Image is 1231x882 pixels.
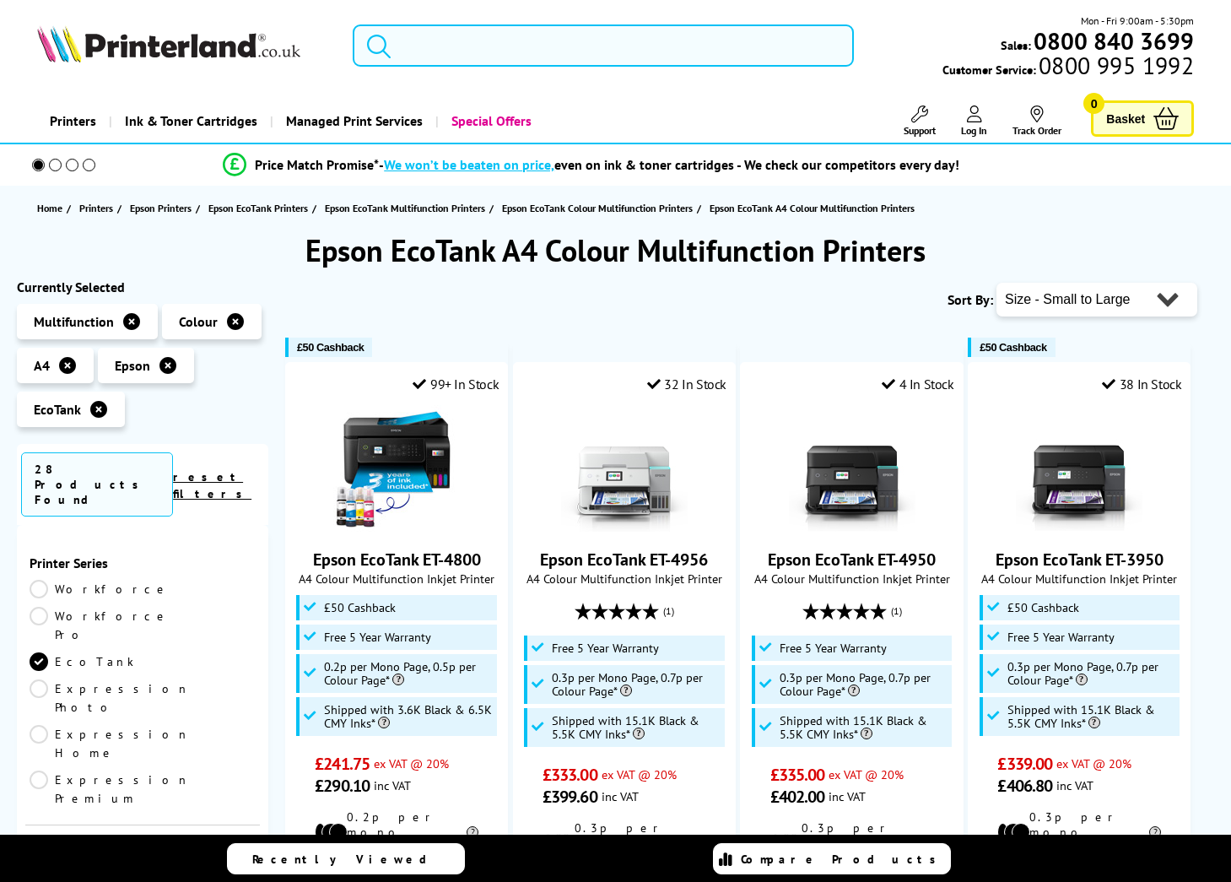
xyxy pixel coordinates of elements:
span: inc VAT [602,788,639,804]
a: Home [37,199,67,217]
span: inc VAT [1056,777,1093,793]
li: 0.3p per mono page [997,809,1161,855]
a: Track Order [1012,106,1061,137]
span: Epson Printers [130,199,192,217]
a: Printerland Logo [37,25,332,66]
img: Printerland Logo [37,25,300,62]
a: Epson EcoTank ET-3950 [1016,518,1142,535]
span: Support [904,124,936,137]
span: We won’t be beaten on price, [384,156,554,173]
span: Mon - Fri 9:00am - 5:30pm [1081,13,1194,29]
a: Epson EcoTank ET-4800 [333,518,460,535]
span: 0.3p per Mono Page, 0.7p per Colour Page* [780,671,948,698]
a: Epson EcoTank ET-4956 [561,518,688,535]
a: Epson EcoTank Multifunction Printers [325,199,489,217]
div: Currently Selected [17,279,268,295]
img: Epson EcoTank ET-4956 [561,405,688,532]
span: 0800 995 1992 [1036,57,1194,73]
span: Customer Service: [942,57,1194,78]
span: Free 5 Year Warranty [1007,630,1115,644]
a: Epson EcoTank ET-4800 [313,549,481,571]
a: Support [904,106,936,137]
span: £50 Cashback [980,341,1046,354]
span: £50 Cashback [324,601,396,614]
span: Shipped with 15.1K Black & 5.5K CMY Inks* [552,714,720,741]
a: reset filters [173,469,251,501]
span: A4 [34,357,50,374]
span: Free 5 Year Warranty [324,630,431,644]
a: Workforce Pro [30,607,170,644]
a: Log In [961,106,987,137]
span: £406.80 [997,775,1052,797]
a: 0800 840 3699 [1031,33,1194,49]
span: ex VAT @ 20% [829,766,904,782]
a: Epson EcoTank Printers [208,199,312,217]
div: 38 In Stock [1102,376,1181,392]
span: £402.00 [770,786,825,808]
a: Special Offers [435,100,544,143]
span: Printer Series [30,555,256,571]
a: Ink & Toner Cartridges [109,100,270,143]
span: Shipped with 15.1K Black & 5.5K CMY Inks* [780,714,948,741]
a: Expression Premium [30,771,190,808]
span: EcoTank [34,401,81,418]
span: Epson EcoTank Printers [208,199,308,217]
span: Compare Products [741,852,945,867]
div: 99+ In Stock [413,376,499,392]
span: A4 Colour Multifunction Inkjet Printer [522,571,726,587]
span: (1) [891,595,902,627]
li: 0.2p per mono page [315,809,478,855]
span: Log In [961,124,987,137]
li: 0.3p per mono page [543,820,706,866]
span: 0.2p per Mono Page, 0.5p per Colour Page* [324,660,492,687]
span: £290.10 [315,775,370,797]
span: Recently Viewed [252,852,444,867]
span: Epson [115,357,150,374]
span: £339.00 [997,753,1052,775]
a: Epson Printers [130,199,196,217]
a: Printers [79,199,117,217]
span: £335.00 [770,764,825,786]
span: ex VAT @ 20% [1056,755,1131,771]
span: A4 Colour Multifunction Inkjet Printer [294,571,499,587]
div: 32 In Stock [647,376,726,392]
span: 0 [1083,93,1104,114]
span: £399.60 [543,786,597,808]
a: Recently Viewed [227,843,465,874]
span: A4 Colour Multifunction Inkjet Printer [749,571,953,587]
div: 4 In Stock [882,376,954,392]
span: Ink & Toner Cartridges [125,100,257,143]
li: modal_Promise [8,150,1174,180]
span: Free 5 Year Warranty [780,641,887,655]
div: - even on ink & toner cartridges - We check our competitors every day! [379,156,959,173]
span: £241.75 [315,753,370,775]
img: Epson EcoTank ET-3950 [1016,405,1142,532]
span: ex VAT @ 20% [374,755,449,771]
span: Multifunction [34,313,114,330]
img: Epson EcoTank ET-4950 [789,405,915,532]
b: 0800 840 3699 [1034,25,1194,57]
a: Epson EcoTank ET-4950 [789,518,915,535]
a: Epson EcoTank Colour Multifunction Printers [502,199,697,217]
a: Epson EcoTank ET-4950 [768,549,936,571]
span: Free 5 Year Warranty [552,641,659,655]
span: inc VAT [829,788,866,804]
a: Epson EcoTank ET-4956 [540,549,708,571]
span: Epson EcoTank Colour Multifunction Printers [502,199,693,217]
span: 0.3p per Mono Page, 0.7p per Colour Page* [1007,660,1175,687]
span: Shipped with 15.1K Black & 5.5K CMY Inks* [1007,703,1175,730]
span: Price Match Promise* [255,156,379,173]
a: Managed Print Services [270,100,435,143]
span: 28 Products Found [21,452,173,517]
a: Expression Home [30,725,190,762]
span: (1) [663,595,674,627]
span: Epson EcoTank Multifunction Printers [325,199,485,217]
span: £333.00 [543,764,597,786]
span: A4 Colour Multifunction Inkjet Printer [977,571,1181,587]
span: Epson EcoTank A4 Colour Multifunction Printers [710,202,915,214]
span: £50 Cashback [297,341,364,354]
img: Epson EcoTank ET-4800 [333,405,460,532]
button: £50 Cashback [285,338,372,357]
a: Expression Photo [30,679,190,717]
a: Printers [37,100,109,143]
